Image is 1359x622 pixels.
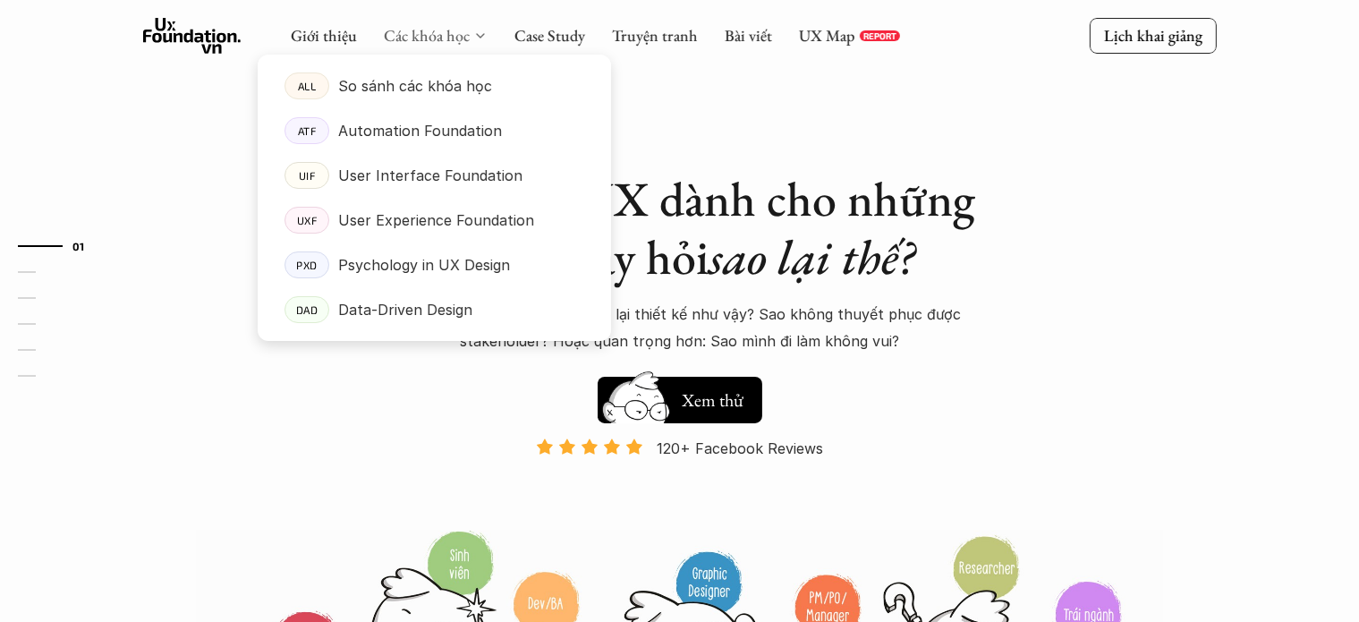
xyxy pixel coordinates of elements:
p: UXF [296,214,317,226]
a: UX Map [799,25,855,46]
a: UIFUser Interface Foundation [258,153,611,198]
a: 01 [18,235,103,257]
p: REPORT [863,30,896,41]
a: PXDPsychology in UX Design [258,243,611,287]
p: Sao lại làm tính năng này? Sao lại thiết kế như vậy? Sao không thuyết phục được stakeholder? Hoặc... [376,301,984,355]
a: Case Study [514,25,585,46]
a: REPORT [860,30,900,41]
p: ALL [297,80,316,92]
p: So sánh các khóa học [338,72,492,99]
em: sao lại thế? [709,226,914,288]
p: Lịch khai giảng [1104,25,1202,46]
a: Lịch khai giảng [1090,18,1217,53]
p: 120+ Facebook Reviews [657,435,823,462]
p: ATF [297,124,316,137]
p: Psychology in UX Design [338,251,510,278]
a: 120+ Facebook Reviews [521,438,839,528]
a: ATFAutomation Foundation [258,108,611,153]
p: DAD [295,303,318,316]
p: User Interface Foundation [338,162,522,189]
a: UXFUser Experience Foundation [258,198,611,243]
a: DADData-Driven Design [258,287,611,332]
p: User Experience Foundation [338,207,534,234]
strong: 01 [72,240,85,252]
p: Data-Driven Design [338,296,472,323]
a: ALLSo sánh các khóa học [258,64,611,108]
p: PXD [296,259,318,271]
a: Truyện tranh [612,25,698,46]
a: Các khóa học [384,25,470,46]
a: Giới thiệu [291,25,357,46]
p: Automation Foundation [338,117,502,144]
p: UIF [298,169,315,182]
h1: Khóa học UX dành cho những người hay hỏi [367,170,993,286]
a: Bài viết [725,25,772,46]
a: Xem thử [598,368,762,423]
h5: Xem thử [682,388,743,413]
